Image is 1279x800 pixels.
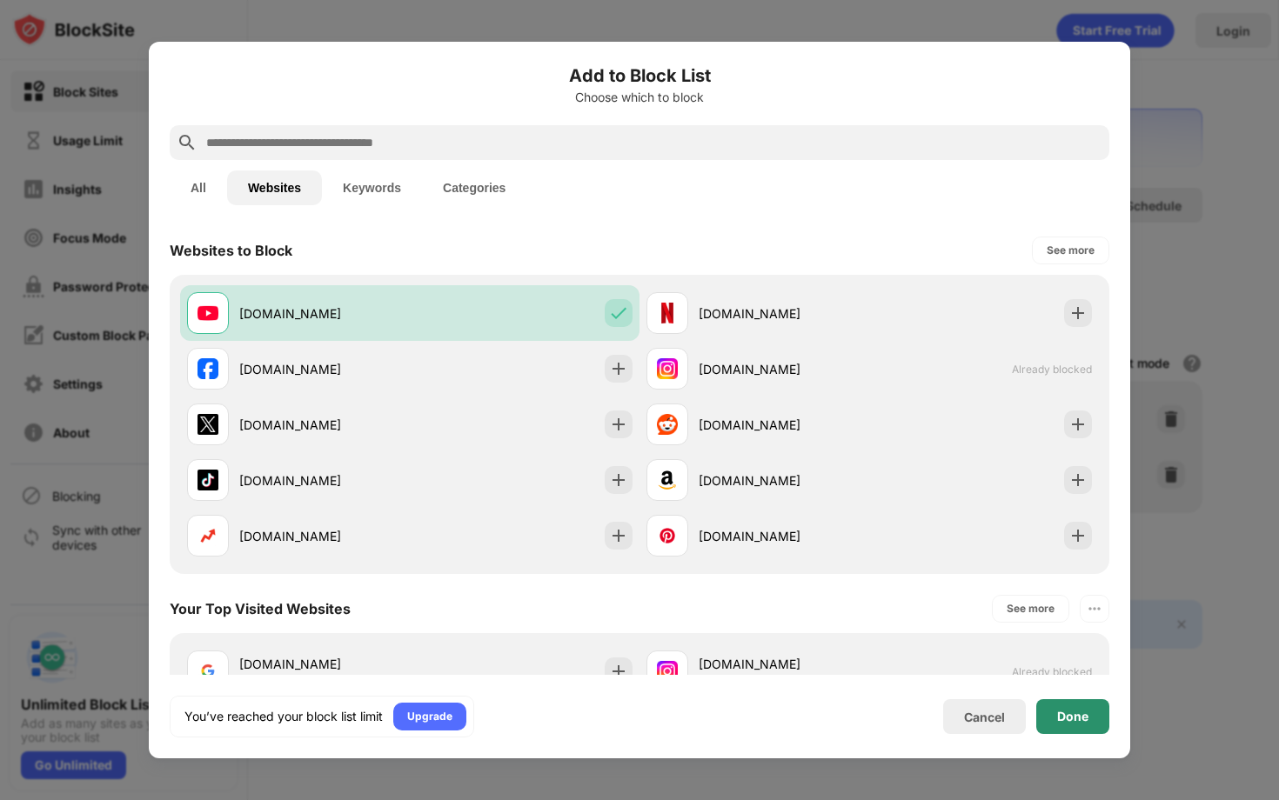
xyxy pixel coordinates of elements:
[1012,363,1092,376] span: Already blocked
[422,170,526,205] button: Categories
[198,414,218,435] img: favicons
[699,527,869,545] div: [DOMAIN_NAME]
[198,303,218,323] img: favicons
[1047,242,1095,259] div: See more
[239,304,410,323] div: [DOMAIN_NAME]
[657,661,678,682] img: favicons
[657,303,678,323] img: favicons
[170,170,227,205] button: All
[239,360,410,378] div: [DOMAIN_NAME]
[699,673,753,689] div: 327 visits
[170,63,1109,89] h6: Add to Block List
[184,708,383,725] div: You’ve reached your block list limit
[407,708,452,725] div: Upgrade
[170,600,351,617] div: Your Top Visited Websites
[239,673,295,689] div: 406 visits
[198,358,218,379] img: favicons
[1007,600,1055,617] div: See more
[198,470,218,490] img: favicons
[1012,665,1092,678] span: Already blocked
[657,414,678,435] img: favicons
[699,416,869,434] div: [DOMAIN_NAME]
[699,360,869,378] div: [DOMAIN_NAME]
[198,525,218,546] img: favicons
[239,527,410,545] div: [DOMAIN_NAME]
[239,471,410,490] div: [DOMAIN_NAME]
[239,416,410,434] div: [DOMAIN_NAME]
[657,525,678,546] img: favicons
[964,710,1005,724] div: Cancel
[699,471,869,490] div: [DOMAIN_NAME]
[227,170,322,205] button: Websites
[657,470,678,490] img: favicons
[198,661,218,682] img: favicons
[699,655,869,673] div: [DOMAIN_NAME]
[699,304,869,323] div: [DOMAIN_NAME]
[177,132,198,153] img: search.svg
[239,655,410,673] div: [DOMAIN_NAME]
[170,90,1109,104] div: Choose which to block
[170,242,292,259] div: Websites to Block
[322,170,422,205] button: Keywords
[657,358,678,379] img: favicons
[1057,710,1088,723] div: Done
